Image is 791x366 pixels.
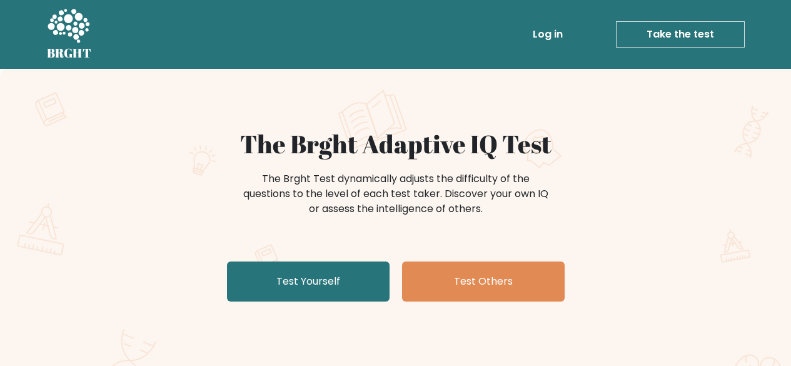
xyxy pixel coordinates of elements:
a: Log in [528,22,568,47]
a: BRGHT [47,5,92,64]
h5: BRGHT [47,46,92,61]
a: Test Yourself [227,262,390,302]
a: Take the test [616,21,745,48]
a: Test Others [402,262,565,302]
h1: The Brght Adaptive IQ Test [91,129,701,159]
div: The Brght Test dynamically adjusts the difficulty of the questions to the level of each test take... [239,171,552,216]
